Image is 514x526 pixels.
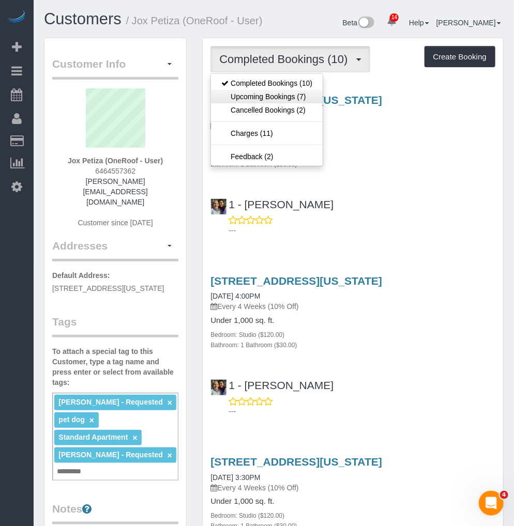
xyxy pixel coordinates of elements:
a: Feedback (2) [211,150,323,163]
span: [PERSON_NAME] - Requested [58,451,162,459]
button: Create Booking [425,46,495,68]
a: × [168,398,172,407]
h4: Under 1,000 sq. ft. [210,497,495,506]
a: Cancelled Bookings (2) [211,103,323,117]
p: --- [229,406,495,416]
img: Automaid Logo [6,10,27,25]
span: [PERSON_NAME] - Requested [58,398,162,406]
strong: Jox Petiza (OneRoof - User) [68,157,163,165]
p: Every 4 Weeks (10% Off) [210,301,495,312]
label: Default Address: [52,270,110,281]
small: Bathroom: 1 Bathroom ($30.00) [210,161,297,168]
a: Charges (11) [211,127,323,140]
h4: Under 1,000 sq. ft. [210,135,495,144]
img: New interface [357,17,374,30]
img: 1 - Xiomara Inga [211,380,226,395]
small: Bedroom: Studio ($120.00) [210,331,284,338]
a: [PERSON_NAME][EMAIL_ADDRESS][DOMAIN_NAME] [83,177,148,206]
a: Help [409,19,429,27]
small: Bedroom: Studio ($120.00) [210,512,284,519]
span: pet dog [58,415,85,424]
h4: Under 1,000 sq. ft. [210,316,495,325]
iframe: Intercom live chat [479,491,504,516]
a: 1 - [PERSON_NAME] [210,379,334,391]
button: Completed Bookings (10) [210,46,370,72]
a: [STREET_ADDRESS][US_STATE] [210,275,382,287]
a: [STREET_ADDRESS][US_STATE] [210,456,382,468]
legend: Tags [52,314,178,337]
p: Every 4 Weeks (10% Off) [210,120,495,131]
span: Completed Bookings (10) [219,53,353,66]
legend: Notes [52,501,178,524]
p: Every 4 Weeks (10% Off) [210,483,495,493]
a: × [89,416,94,425]
span: 14 [390,13,399,22]
span: Customer since [DATE] [78,219,153,227]
legend: Customer Info [52,56,178,80]
img: 1 - Xiomara Inga [211,199,226,214]
a: 14 [382,10,402,33]
a: × [132,434,137,442]
a: Completed Bookings (10) [211,76,323,90]
small: Bathroom: 1 Bathroom ($30.00) [210,342,297,349]
a: Beta [343,19,375,27]
a: × [168,451,172,460]
span: 4 [500,491,508,499]
a: Customers [44,10,122,28]
label: To attach a special tag to this Customer, type a tag name and press enter or select from availabl... [52,346,178,388]
span: Standard Apartment [58,433,128,441]
a: [DATE] 4:00PM [210,292,260,300]
a: [DATE] 3:30PM [210,473,260,482]
span: [STREET_ADDRESS][US_STATE] [52,284,164,292]
a: [PERSON_NAME] [436,19,501,27]
p: --- [229,225,495,236]
small: / Jox Petiza (OneRoof - User) [126,15,263,26]
a: Upcoming Bookings (7) [211,90,323,103]
a: 1 - [PERSON_NAME] [210,198,334,210]
span: 6464557362 [95,167,135,175]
